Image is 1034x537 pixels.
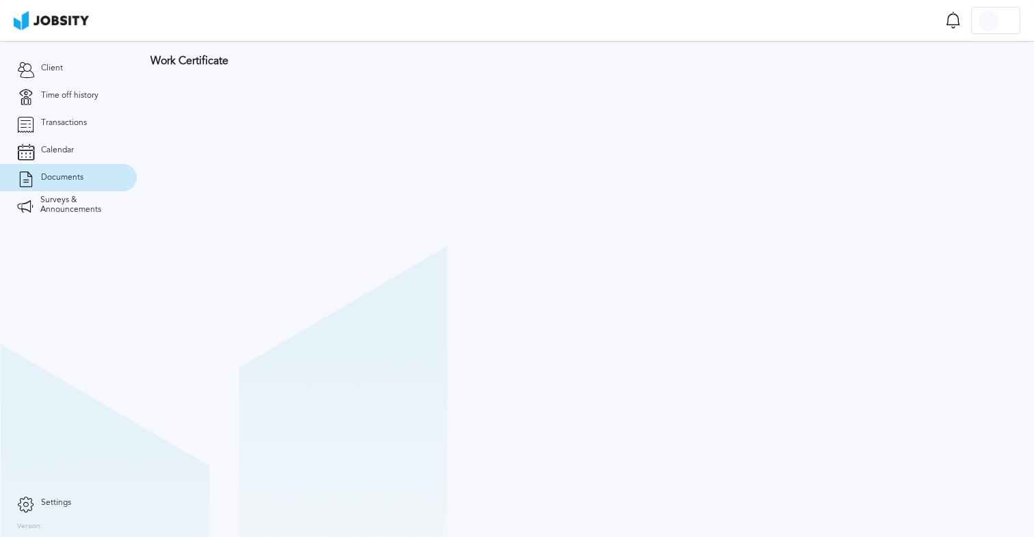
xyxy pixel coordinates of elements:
span: Surveys & Announcements [40,195,120,215]
label: Version: [17,523,42,531]
span: Client [41,64,63,73]
span: Calendar [41,146,74,155]
span: Settings [41,498,71,508]
span: Documents [41,173,83,182]
span: Transactions [41,118,87,128]
h3: Work Certificate [150,55,1020,67]
span: Time off history [41,91,98,100]
img: ab4bad089aa723f57921c736e9817d99.png [14,11,89,30]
